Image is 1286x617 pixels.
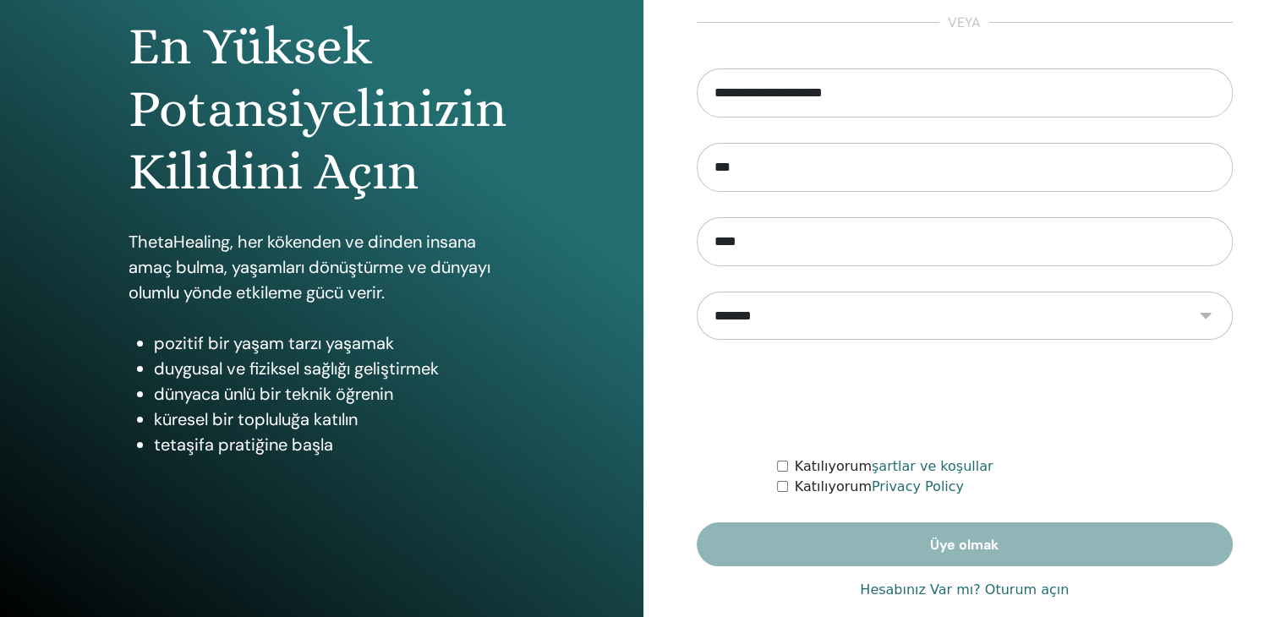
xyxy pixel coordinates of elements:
iframe: reCAPTCHA [836,365,1093,431]
a: Hesabınız Var mı? Oturum açın [860,580,1069,600]
label: Katılıyorum [795,456,993,477]
span: veya [939,13,989,33]
li: küresel bir topluluğa katılın [154,407,515,432]
h1: En Yüksek Potansiyelinizin Kilidini Açın [129,15,515,204]
p: ThetaHealing, her kökenden ve dinden insana amaç bulma, yaşamları dönüştürme ve dünyayı olumlu yö... [129,229,515,305]
li: dünyaca ünlü bir teknik öğrenin [154,381,515,407]
li: pozitif bir yaşam tarzı yaşamak [154,330,515,356]
li: duygusal ve fiziksel sağlığı geliştirmek [154,356,515,381]
a: şartlar ve koşullar [872,458,993,474]
a: Privacy Policy [872,478,964,494]
li: tetaşifa pratiğine başla [154,432,515,457]
label: Katılıyorum [795,477,964,497]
